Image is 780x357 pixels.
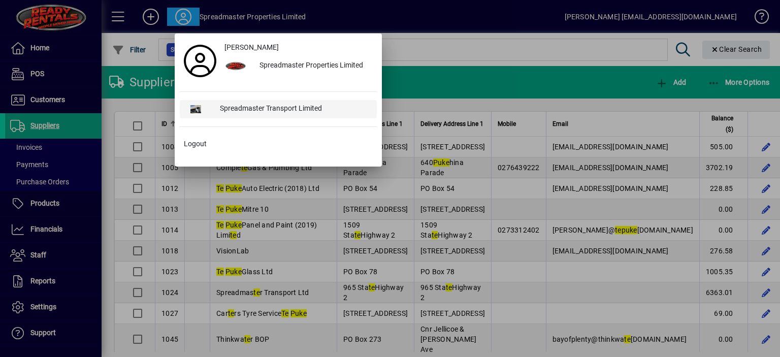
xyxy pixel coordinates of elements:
button: Spreadmaster Transport Limited [180,100,377,118]
a: [PERSON_NAME] [220,39,377,57]
button: Logout [180,135,377,153]
span: Logout [184,139,207,149]
div: Spreadmaster Transport Limited [212,100,377,118]
span: [PERSON_NAME] [224,42,279,53]
div: Spreadmaster Properties Limited [251,57,377,75]
a: Profile [180,52,220,70]
button: Spreadmaster Properties Limited [220,57,377,75]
